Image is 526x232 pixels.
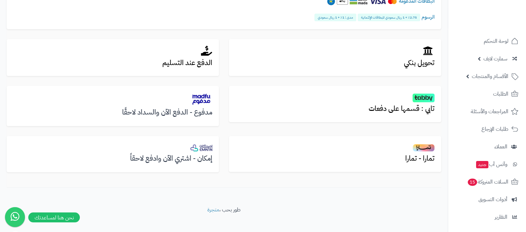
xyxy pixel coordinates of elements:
span: أدوات التسويق [478,195,507,204]
span: جديد [476,161,488,168]
h3: تابي : قسمها على دفعات [236,105,435,113]
span: الطلبات [493,89,508,99]
a: المراجعات والأسئلة [452,104,522,119]
span: 15 [468,179,477,186]
a: الدفع عند التسليم [7,39,219,76]
span: مدى : 1٪ + 1 ريال سعودي [314,14,356,21]
img: madfu.png [190,93,212,106]
span: 2.75٪ + 1 ريال سعودي للبطاقات الإئتمانية [358,14,420,21]
a: طلبات الإرجاع [452,121,522,137]
h3: تمارا - تمارا [236,155,435,162]
a: تحويل بنكي [229,39,441,76]
span: لوحة التحكم [484,37,508,46]
a: أدوات التسويق [452,192,522,207]
img: tabby.png [413,94,435,102]
a: التقارير [452,209,522,225]
a: تمارا - تمارا [229,136,441,172]
span: السلات المتروكة [467,177,508,187]
span: سمارت لايف [483,54,507,63]
a: تابي : قسمها على دفعات [229,86,441,122]
span: الأقسام والمنتجات [472,72,508,81]
a: لوحة التحكم [452,33,522,49]
span: طلبات الإرجاع [481,124,508,134]
h3: مدفوع - الدفع الآن والسداد لاحقًا [13,109,212,116]
h3: تحويل بنكي [236,59,435,67]
a: العملاء [452,139,522,155]
img: emkan_bnpl.png [190,144,212,151]
span: الرسوم [422,13,435,21]
span: التقارير [495,212,507,222]
a: السلات المتروكة15 [452,174,522,190]
span: وآتس آب [475,160,507,169]
span: العملاء [494,142,507,151]
span: المراجعات والأسئلة [471,107,508,116]
a: وآتس آبجديد [452,156,522,172]
a: الطلبات [452,86,522,102]
a: متجرة [207,206,219,214]
img: logo-2.png [481,5,520,19]
h3: إمكان - اشتري الآن وادفع لاحقاً [13,155,212,162]
img: tamarapay.png [413,144,435,152]
h3: الدفع عند التسليم [13,59,212,67]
